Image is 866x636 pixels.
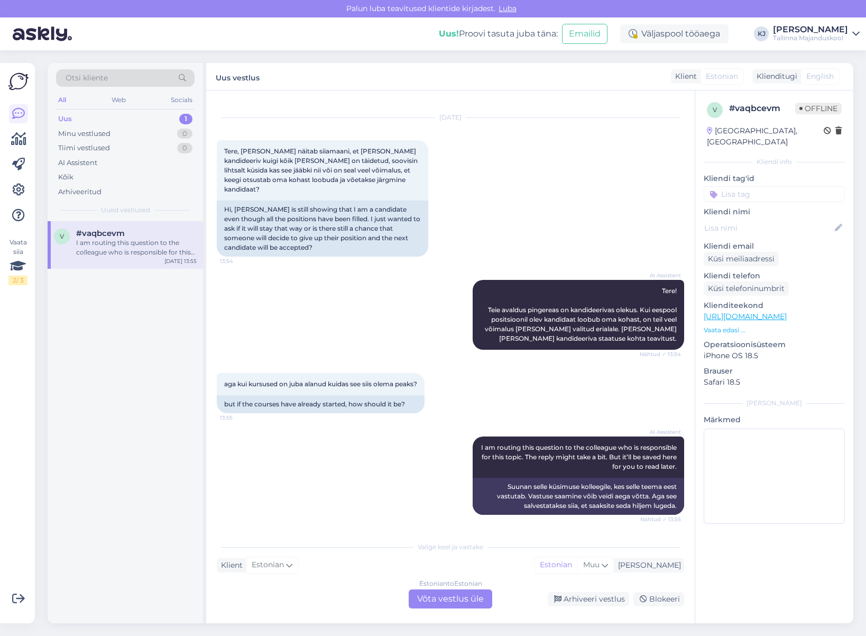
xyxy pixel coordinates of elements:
p: Kliendi nimi [704,206,845,217]
div: I am routing this question to the colleague who is responsible for this topic. The reply might ta... [76,238,197,257]
p: Safari 18.5 [704,377,845,388]
div: 1 [179,114,192,124]
div: [PERSON_NAME] [704,398,845,408]
div: Valige keel ja vastake [217,542,684,552]
input: Lisa tag [704,186,845,202]
div: Estonian to Estonian [419,579,482,588]
span: I am routing this question to the colleague who is responsible for this topic. The reply might ta... [481,443,678,470]
p: Kliendi email [704,241,845,252]
p: iPhone OS 18.5 [704,350,845,361]
div: Klient [217,560,243,571]
div: All [56,93,68,107]
div: Klienditugi [752,71,797,82]
div: [PERSON_NAME] [773,25,848,34]
p: Vaata edasi ... [704,325,845,335]
div: Socials [169,93,195,107]
a: [URL][DOMAIN_NAME] [704,312,787,321]
div: Proovi tasuta juba täna: [439,28,558,40]
div: Küsi meiliaadressi [704,252,779,266]
div: KJ [754,26,769,41]
div: Arhiveeri vestlus [548,592,629,606]
span: Nähtud ✓ 13:55 [640,515,681,523]
div: Küsi telefoninumbrit [704,281,789,296]
p: Operatsioonisüsteem [704,339,845,350]
label: Uus vestlus [216,69,260,84]
a: [PERSON_NAME]Tallinna Majanduskool [773,25,860,42]
input: Lisa nimi [704,222,833,234]
div: Tiimi vestlused [58,143,110,153]
span: #vaqbcevm [76,229,125,238]
div: 2 / 3 [8,276,27,285]
span: Offline [795,103,842,114]
div: Blokeeri [633,592,684,606]
span: English [806,71,834,82]
span: Estonian [706,71,738,82]
span: AI Assistent [641,428,681,436]
span: Nähtud ✓ 13:54 [640,350,681,358]
p: Kliendi tag'id [704,173,845,184]
div: Vaata siia [8,238,27,285]
p: Kliendi telefon [704,270,845,281]
div: Väljaspool tööaega [620,24,729,43]
span: v [713,106,717,114]
div: # vaqbcevm [729,102,795,115]
span: aga kui kursused on juba alanud kuidas see siis olema peaks? [224,380,417,388]
p: Brauser [704,366,845,377]
span: Otsi kliente [66,72,108,84]
span: Uued vestlused [101,205,150,215]
div: 0 [177,143,192,153]
div: Klient [671,71,697,82]
div: Minu vestlused [58,129,110,139]
div: [PERSON_NAME] [614,560,681,571]
span: Tere, [PERSON_NAME] näitab siiamaani, et [PERSON_NAME] kandideeriv kuigi kõik [PERSON_NAME] on tä... [224,147,419,193]
div: Uus [58,114,72,124]
p: Klienditeekond [704,300,845,311]
div: 0 [177,129,192,139]
div: Kliendi info [704,157,845,167]
span: Muu [583,560,600,569]
div: but if the courses have already started, how should it be? [217,395,425,413]
span: AI Assistent [641,271,681,279]
div: Estonian [535,557,577,573]
div: Tallinna Majanduskool [773,34,848,42]
b: Uus! [439,29,459,39]
div: Web [109,93,128,107]
img: Askly Logo [8,71,29,92]
div: Võta vestlus üle [409,589,492,608]
div: AI Assistent [58,158,97,168]
span: Luba [495,4,520,13]
div: [DATE] [217,113,684,122]
div: Arhiveeritud [58,187,102,197]
span: Estonian [252,559,284,571]
div: Kõik [58,172,73,183]
button: Emailid [562,24,607,44]
div: Hi, [PERSON_NAME] is still showing that I am a candidate even though all the positions have been ... [217,201,428,257]
span: 13:55 [220,414,260,422]
div: [DATE] 13:55 [164,257,197,265]
div: [GEOGRAPHIC_DATA], [GEOGRAPHIC_DATA] [707,125,824,148]
span: 13:54 [220,257,260,265]
span: v [60,232,64,240]
div: Suunan selle küsimuse kolleegile, kes selle teema eest vastutab. Vastuse saamine võib veidi aega ... [473,478,684,515]
p: Märkmed [704,414,845,425]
